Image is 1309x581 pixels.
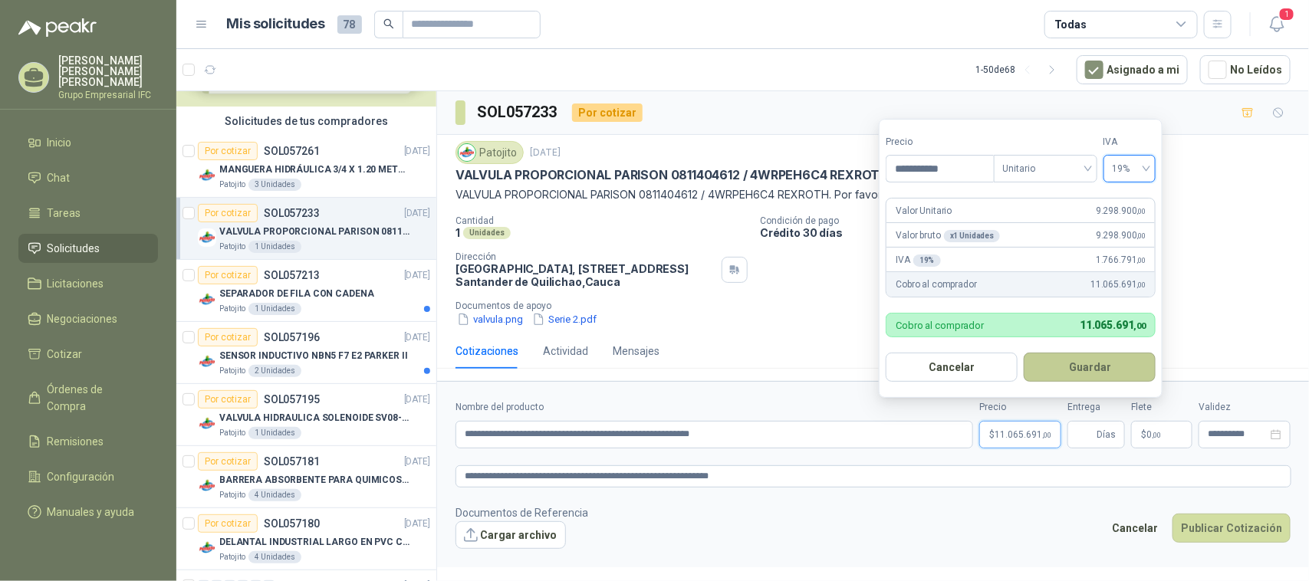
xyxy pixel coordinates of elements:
[18,199,158,228] a: Tareas
[1278,7,1295,21] span: 1
[219,411,410,425] p: VALVULA HIDRAULICA SOLENOIDE SV08-20 REF : SV08-3B-N-24DC-DG NORMALMENTE CERRADA
[18,497,158,527] a: Manuales y ayuda
[198,228,216,247] img: Company Logo
[572,103,643,122] div: Por cotizar
[198,477,216,495] img: Company Logo
[264,394,320,405] p: SOL057195
[219,241,245,253] p: Patojito
[1003,157,1088,180] span: Unitario
[248,179,301,191] div: 3 Unidades
[248,489,301,501] div: 4 Unidades
[248,303,301,315] div: 1 Unidades
[176,322,436,384] a: Por cotizarSOL057196[DATE] Company LogoSENSOR INDUCTIVO NBN5 F7 E2 PARKER IIPatojito2 Unidades
[613,343,659,359] div: Mensajes
[478,100,560,124] h3: SOL057233
[1134,321,1146,331] span: ,00
[248,241,301,253] div: 1 Unidades
[383,18,394,29] span: search
[18,18,97,37] img: Logo peakr
[248,427,301,439] div: 1 Unidades
[219,225,410,239] p: VALVULA PROPORCIONAL PARISON 0811404612 / 4WRPEH6C4 REXROTH
[176,260,436,322] a: Por cotizarSOL057213[DATE] Company LogoSEPARADOR DE FILA CON CADENAPatojito1 Unidades
[219,303,245,315] p: Patojito
[48,240,100,257] span: Solicitudes
[1096,228,1146,243] span: 9.298.900
[530,146,561,160] p: [DATE]
[219,489,245,501] p: Patojito
[219,365,245,377] p: Patojito
[198,328,258,346] div: Por cotizar
[18,128,158,157] a: Inicio
[58,90,158,100] p: Grupo Empresarial IFC
[456,215,748,226] p: Cantidad
[337,15,362,34] span: 78
[48,381,143,415] span: Órdenes de Compra
[404,392,430,407] p: [DATE]
[176,508,436,570] a: Por cotizarSOL057180[DATE] Company LogoDELANTAL INDUSTRIAL LARGO EN PVC COLOR AMARILLOPatojito4 U...
[1137,231,1146,240] span: ,00
[1090,277,1146,292] span: 11.065.691
[896,204,952,218] p: Valor Unitario
[1113,157,1147,180] span: 19%
[896,320,984,330] p: Cobro al comprador
[896,277,976,292] p: Cobro al comprador
[975,57,1064,82] div: 1 - 50 de 68
[176,198,436,260] a: Por cotizarSOL057233[DATE] Company LogoVALVULA PROPORCIONAL PARISON 0811404612 / 4WRPEH6C4 REXROT...
[264,146,320,156] p: SOL057261
[456,141,524,164] div: Patojito
[1054,16,1087,33] div: Todas
[1200,55,1291,84] button: No Leídos
[227,13,325,35] h1: Mis solicitudes
[198,415,216,433] img: Company Logo
[404,144,430,159] p: [DATE]
[456,343,518,359] div: Cotizaciones
[264,518,320,529] p: SOL057180
[219,473,410,487] p: BARRERA ABSORBENTE PARA QUIMICOS (DERRAME DE HIPOCLORITO)
[219,551,245,563] p: Patojito
[198,142,258,160] div: Por cotizar
[198,452,258,471] div: Por cotizar
[219,162,410,177] p: MANGUERA HIDRÁULICA 3/4 X 1.20 METROS DE LONGITUD HR-HR-ACOPLADA
[456,262,715,288] p: [GEOGRAPHIC_DATA], [STREET_ADDRESS] Santander de Quilichao , Cauca
[463,227,511,239] div: Unidades
[913,254,941,267] div: 19 %
[48,346,83,363] span: Cotizar
[404,206,430,221] p: [DATE]
[944,230,1001,242] div: x 1 Unidades
[543,343,588,359] div: Actividad
[48,504,135,520] span: Manuales y ayuda
[219,427,245,439] p: Patojito
[456,167,889,183] p: VALVULA PROPORCIONAL PARISON 0811404612 / 4WRPEH6C4 REXROTH
[1096,204,1146,218] span: 9.298.900
[404,517,430,531] p: [DATE]
[198,390,258,409] div: Por cotizar
[456,521,566,549] button: Cargar archivo
[1077,55,1188,84] button: Asignado a mi
[18,304,158,333] a: Negociaciones
[48,433,104,450] span: Remisiones
[198,514,258,533] div: Por cotizar
[1103,135,1156,149] label: IVA
[896,228,1000,243] p: Valor bruto
[198,290,216,309] img: Company Logo
[48,134,72,151] span: Inicio
[1152,431,1161,439] span: ,00
[456,300,1303,311] p: Documentos de apoyo
[48,310,118,327] span: Negociaciones
[176,107,436,136] div: Solicitudes de tus compradores
[18,427,158,456] a: Remisiones
[48,468,115,485] span: Configuración
[18,340,158,369] a: Cotizar
[264,332,320,343] p: SOL057196
[459,144,475,161] img: Company Logo
[404,455,430,469] p: [DATE]
[1131,400,1192,415] label: Flete
[264,270,320,281] p: SOL057213
[198,266,258,284] div: Por cotizar
[1067,400,1125,415] label: Entrega
[176,136,436,198] a: Por cotizarSOL057261[DATE] Company LogoMANGUERA HIDRÁULICA 3/4 X 1.20 METROS DE LONGITUD HR-HR-AC...
[404,268,430,283] p: [DATE]
[198,204,258,222] div: Por cotizar
[248,365,301,377] div: 2 Unidades
[1173,514,1291,543] button: Publicar Cotización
